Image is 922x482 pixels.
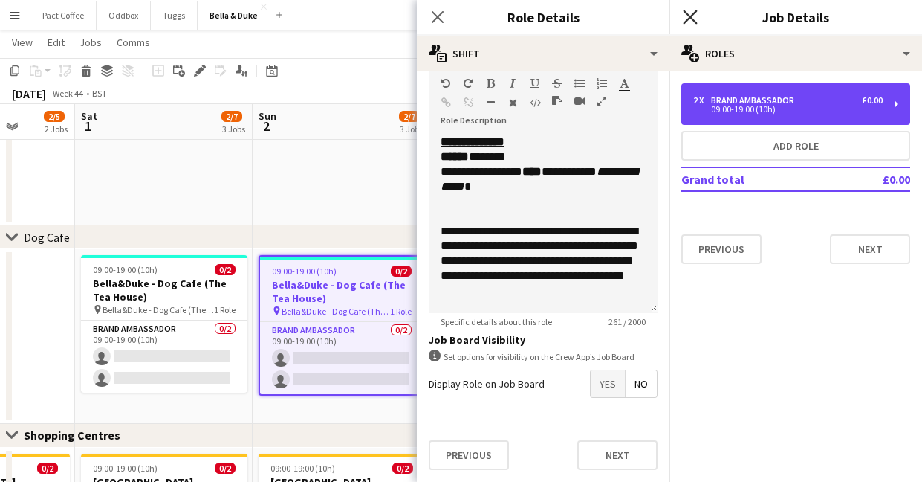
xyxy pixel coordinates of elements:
[693,95,711,106] div: 2 x
[103,304,214,315] span: Bella&Duke - Dog Cafe (The Tea House)
[74,33,108,52] a: Jobs
[111,33,156,52] a: Comms
[81,255,247,393] app-job-card: 09:00-19:00 (10h)0/2Bella&Duke - Dog Cafe (The Tea House) Bella&Duke - Dog Cafe (The Tea House)1 ...
[429,350,658,364] div: Set options for visibility on the Crew App’s Job Board
[282,306,390,317] span: Bella&Duke - Dog Cafe (The Tea House)
[392,463,413,474] span: 0/2
[429,333,658,347] h3: Job Board Visibility
[49,88,86,99] span: Week 44
[429,316,564,327] span: Specific details about this role
[507,77,518,89] button: Italic
[417,36,669,71] div: Shift
[669,7,922,27] h3: Job Details
[198,1,270,30] button: Bella & Duke
[530,97,540,109] button: HTML Code
[81,277,247,303] h3: Bella&Duke - Dog Cafe (The Tea House)
[591,370,625,397] span: Yes
[12,86,46,101] div: [DATE]
[81,321,247,393] app-card-role: Brand Ambassador0/209:00-19:00 (10h)
[669,36,922,71] div: Roles
[507,97,518,109] button: Clear Formatting
[259,255,425,396] app-job-card: 09:00-19:00 (10h)0/2Bella&Duke - Dog Cafe (The Tea House) Bella&Duke - Dog Cafe (The Tea House)1 ...
[429,377,545,391] label: Display Role on Job Board
[97,1,151,30] button: Oddbox
[215,463,236,474] span: 0/2
[530,77,540,89] button: Underline
[400,123,423,135] div: 3 Jobs
[81,109,97,123] span: Sat
[79,36,102,49] span: Jobs
[260,278,423,305] h3: Bella&Duke - Dog Cafe (The Tea House)
[259,109,276,123] span: Sun
[441,77,451,89] button: Undo
[151,1,198,30] button: Tuggs
[463,77,473,89] button: Redo
[37,463,58,474] span: 0/2
[92,88,107,99] div: BST
[681,131,910,161] button: Add role
[93,463,158,474] span: 09:00-19:00 (10h)
[48,36,65,49] span: Edit
[215,264,236,275] span: 0/2
[830,234,910,264] button: Next
[45,123,68,135] div: 2 Jobs
[12,36,33,49] span: View
[574,95,585,107] button: Insert video
[6,33,39,52] a: View
[93,264,158,275] span: 09:00-19:00 (10h)
[552,95,562,107] button: Paste as plain text
[30,1,97,30] button: Pact Coffee
[390,306,412,317] span: 1 Role
[214,304,236,315] span: 1 Role
[597,77,607,89] button: Ordered List
[417,7,669,27] h3: Role Details
[693,106,883,113] div: 09:00-19:00 (10h)
[681,167,840,191] td: Grand total
[485,77,496,89] button: Bold
[399,111,420,122] span: 2/7
[391,266,412,277] span: 0/2
[485,97,496,109] button: Horizontal Line
[221,111,242,122] span: 2/7
[260,322,423,394] app-card-role: Brand Ambassador0/209:00-19:00 (10h)
[577,440,658,470] button: Next
[79,118,97,135] span: 1
[574,77,585,89] button: Unordered List
[840,167,910,191] td: £0.00
[862,95,883,106] div: £0.00
[44,111,65,122] span: 2/5
[429,440,509,470] button: Previous
[272,266,337,277] span: 09:00-19:00 (10h)
[626,370,657,397] span: No
[552,77,562,89] button: Strikethrough
[117,36,150,49] span: Comms
[222,123,245,135] div: 3 Jobs
[711,95,800,106] div: Brand Ambassador
[270,463,335,474] span: 09:00-19:00 (10h)
[256,118,276,135] span: 2
[42,33,71,52] a: Edit
[24,230,70,245] div: Dog Cafe
[619,77,629,89] button: Text Color
[597,316,658,327] span: 261 / 2000
[597,95,607,107] button: Fullscreen
[24,428,132,443] div: Shopping Centres
[681,234,762,264] button: Previous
